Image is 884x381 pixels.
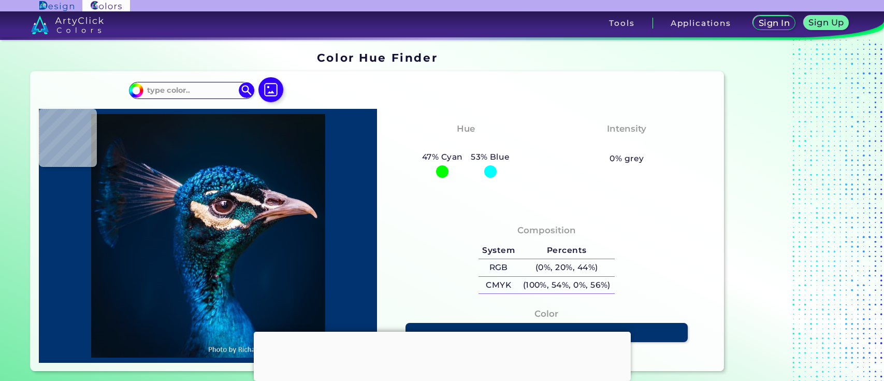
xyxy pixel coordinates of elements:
iframe: Advertisement [254,332,631,378]
a: Sign In [755,17,793,30]
iframe: Advertisement [728,47,858,375]
h4: Color [534,306,558,321]
h5: 0% grey [610,152,644,165]
h5: 47% Cyan [418,150,467,164]
img: icon picture [258,77,283,102]
h5: System [479,242,519,259]
h3: Applications [671,19,731,27]
input: type color.. [143,83,240,97]
h5: (100%, 54%, 0%, 56%) [519,277,615,294]
h1: Color Hue Finder [317,50,438,65]
img: img_pavlin.jpg [44,114,372,358]
h5: (0%, 20%, 44%) [519,259,615,276]
h5: Sign Up [810,19,843,26]
h4: Composition [517,223,576,238]
h3: Cyan-Blue [437,138,495,150]
h4: Intensity [607,121,646,136]
h5: RGB [479,259,519,276]
h5: 53% Blue [467,150,514,164]
img: logo_artyclick_colors_white.svg [31,16,104,34]
h3: Vibrant [604,138,649,150]
h4: Hue [457,121,475,136]
img: ArtyClick Design logo [39,1,74,11]
h3: Tools [609,19,634,27]
h5: Sign In [760,19,789,27]
a: Sign Up [805,17,847,30]
h5: CMYK [479,277,519,294]
h5: Percents [519,242,615,259]
img: icon search [239,82,254,98]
